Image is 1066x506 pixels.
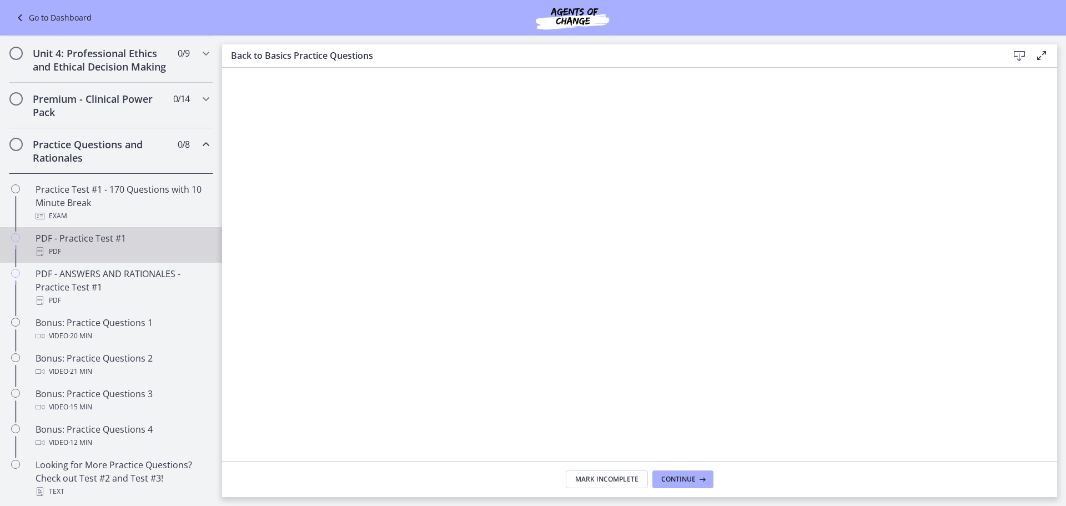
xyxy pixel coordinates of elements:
span: Continue [661,475,696,484]
h2: Unit 4: Professional Ethics and Ethical Decision Making [33,47,168,73]
div: Video [36,436,209,449]
button: Continue [652,470,713,488]
h3: Back to Basics Practice Questions [231,49,990,62]
div: PDF [36,245,209,258]
div: Exam [36,209,209,223]
span: Mark Incomplete [575,475,638,484]
span: · 20 min [68,329,92,343]
div: PDF - Practice Test #1 [36,232,209,258]
span: · 12 min [68,436,92,449]
img: Agents of Change Social Work Test Prep [506,4,639,31]
a: Go to Dashboard [13,11,92,24]
div: Practice Test #1 - 170 Questions with 10 Minute Break [36,183,209,223]
h2: Practice Questions and Rationales [33,138,168,164]
div: Bonus: Practice Questions 1 [36,316,209,343]
div: PDF - ANSWERS AND RATIONALES - Practice Test #1 [36,267,209,307]
div: Text [36,485,209,498]
div: Bonus: Practice Questions 4 [36,423,209,449]
div: Bonus: Practice Questions 3 [36,387,209,414]
span: 0 / 8 [178,138,189,151]
div: PDF [36,294,209,307]
span: 0 / 14 [173,92,189,106]
div: Looking for More Practice Questions? Check out Test #2 and Test #3! [36,458,209,498]
span: · 21 min [68,365,92,378]
div: Video [36,365,209,378]
div: Video [36,400,209,414]
div: Bonus: Practice Questions 2 [36,352,209,378]
span: · 15 min [68,400,92,414]
span: 0 / 9 [178,47,189,60]
button: Mark Incomplete [566,470,648,488]
h2: Premium - Clinical Power Pack [33,92,168,119]
div: Video [36,329,209,343]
